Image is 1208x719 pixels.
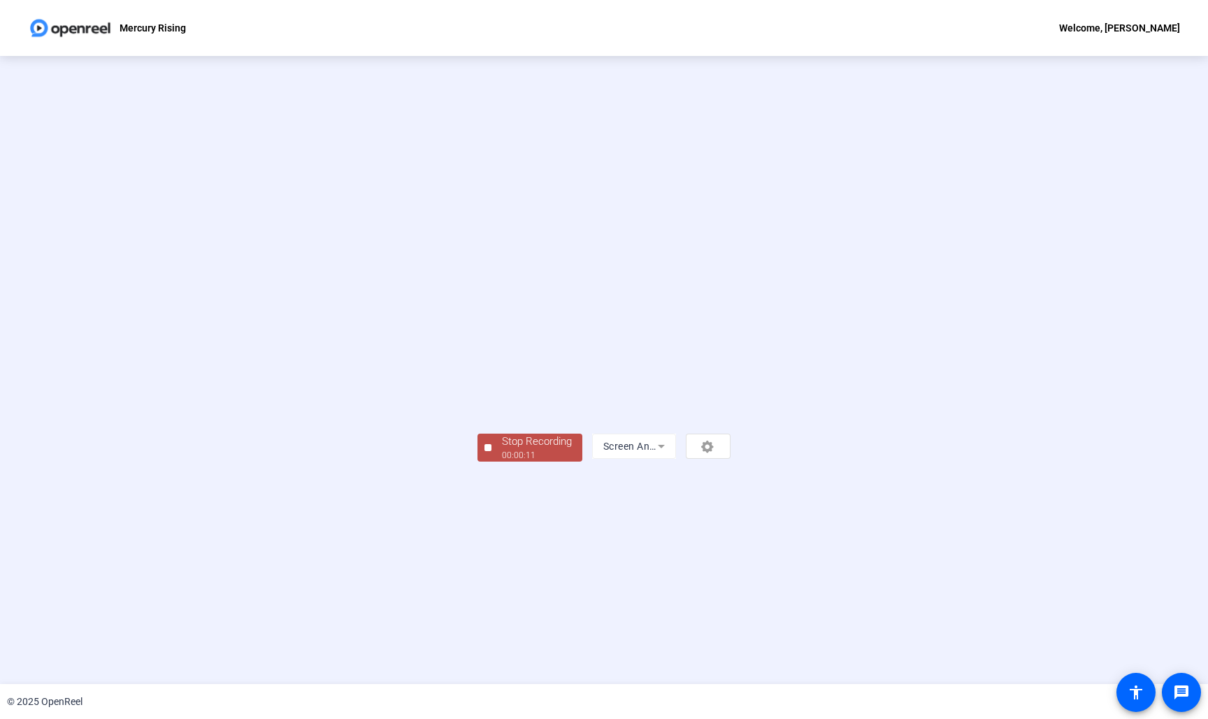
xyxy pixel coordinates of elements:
img: OpenReel logo [28,14,113,42]
mat-icon: message [1173,684,1190,701]
mat-icon: accessibility [1128,684,1144,701]
div: Welcome, [PERSON_NAME] [1059,20,1180,36]
p: Mercury Rising [120,20,186,36]
div: Stop Recording [502,434,572,450]
div: 00:00:11 [502,449,572,462]
div: © 2025 OpenReel [7,695,82,709]
button: Stop Recording00:00:11 [477,434,582,462]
